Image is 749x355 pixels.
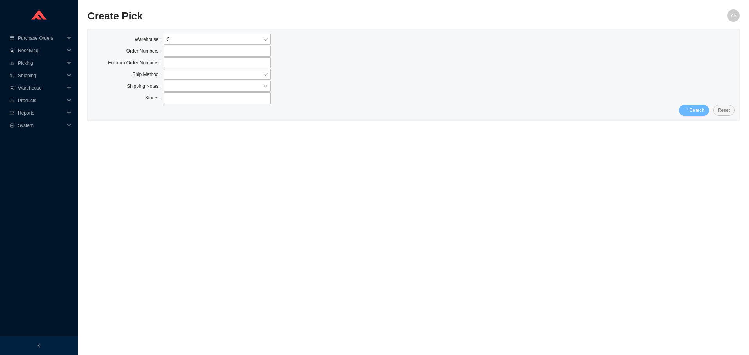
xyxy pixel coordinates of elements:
span: read [9,98,15,103]
span: fund [9,111,15,115]
label: Fulcrum Order Numbers [108,57,164,68]
label: Stores [145,92,164,103]
span: Products [18,94,65,107]
span: setting [9,123,15,128]
button: Search [679,105,709,116]
label: Shipping Notes [127,81,164,92]
button: Reset [713,105,735,116]
h2: Create Pick [87,9,577,23]
span: credit-card [9,36,15,41]
span: Picking [18,57,65,69]
span: left [37,343,41,348]
span: 3 [167,34,268,44]
span: Shipping [18,69,65,82]
span: YS [730,9,737,22]
label: Ship Method [132,69,164,80]
label: Order Numbers [126,46,164,57]
span: Purchase Orders [18,32,65,44]
span: loading [683,108,690,113]
span: Reports [18,107,65,119]
span: Warehouse [18,82,65,94]
span: System [18,119,65,132]
label: Warehouse [135,34,164,45]
span: Receiving [18,44,65,57]
span: Search [690,106,705,114]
